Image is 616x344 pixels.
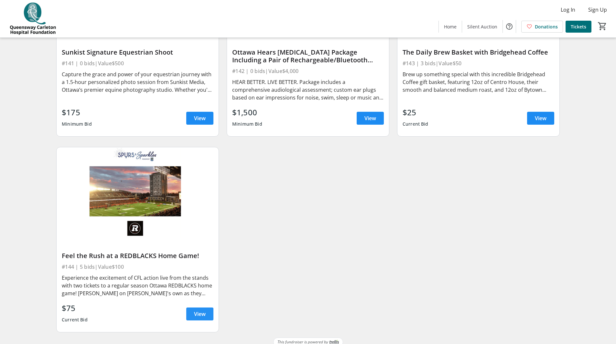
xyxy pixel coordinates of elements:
[462,21,503,33] a: Silent Auction
[62,59,213,68] div: #141 | 0 bids | Value $500
[588,6,607,14] span: Sign Up
[62,48,213,56] div: Sunkist Signature Equestrian Shoot
[571,23,586,30] span: Tickets
[403,48,554,56] div: The Daily Brew Basket with Bridgehead Coffee
[467,23,497,30] span: Silent Auction
[597,20,608,32] button: Cart
[62,274,213,297] div: Experience the excitement of CFL action live from the stands with two tickets to a regular season...
[403,107,428,118] div: $25
[186,308,213,320] a: View
[62,302,88,314] div: $75
[62,252,213,260] div: Feel the Rush at a REDBLACKS Home Game!
[535,23,558,30] span: Donations
[535,114,546,122] span: View
[232,48,384,64] div: Ottawa Hears [MEDICAL_DATA] Package Including a Pair of Rechargeable/Bluetooth Hearing Aids
[186,112,213,125] a: View
[403,118,428,130] div: Current Bid
[583,5,612,15] button: Sign Up
[62,314,88,326] div: Current Bid
[194,114,206,122] span: View
[232,118,262,130] div: Minimum Bid
[439,21,462,33] a: Home
[62,118,92,130] div: Minimum Bid
[521,21,563,33] a: Donations
[62,70,213,94] div: Capture the grace and power of your equestrian journey with a 1.5-hour personalized photo session...
[403,59,554,68] div: #143 | 3 bids | Value $50
[561,6,575,14] span: Log In
[194,310,206,318] span: View
[232,107,262,118] div: $1,500
[503,20,516,33] button: Help
[62,107,92,118] div: $175
[57,147,219,238] img: Feel the Rush at a REDBLACKS Home Game!
[566,21,591,33] a: Tickets
[444,23,457,30] span: Home
[232,78,384,101] div: HEAR BETTER. LIVE BETTER. Package includes a comprehensive audiological assessment; custom ear pl...
[232,67,384,76] div: #142 | 0 bids | Value $4,000
[403,70,554,94] div: Brew up something special with this incredible Bridgehead Coffee gift basket, featuring 12oz of C...
[4,3,61,35] img: QCH Foundation's Logo
[556,5,580,15] button: Log In
[527,112,554,125] a: View
[62,262,213,271] div: #144 | 5 bids | Value $100
[364,114,376,122] span: View
[357,112,384,125] a: View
